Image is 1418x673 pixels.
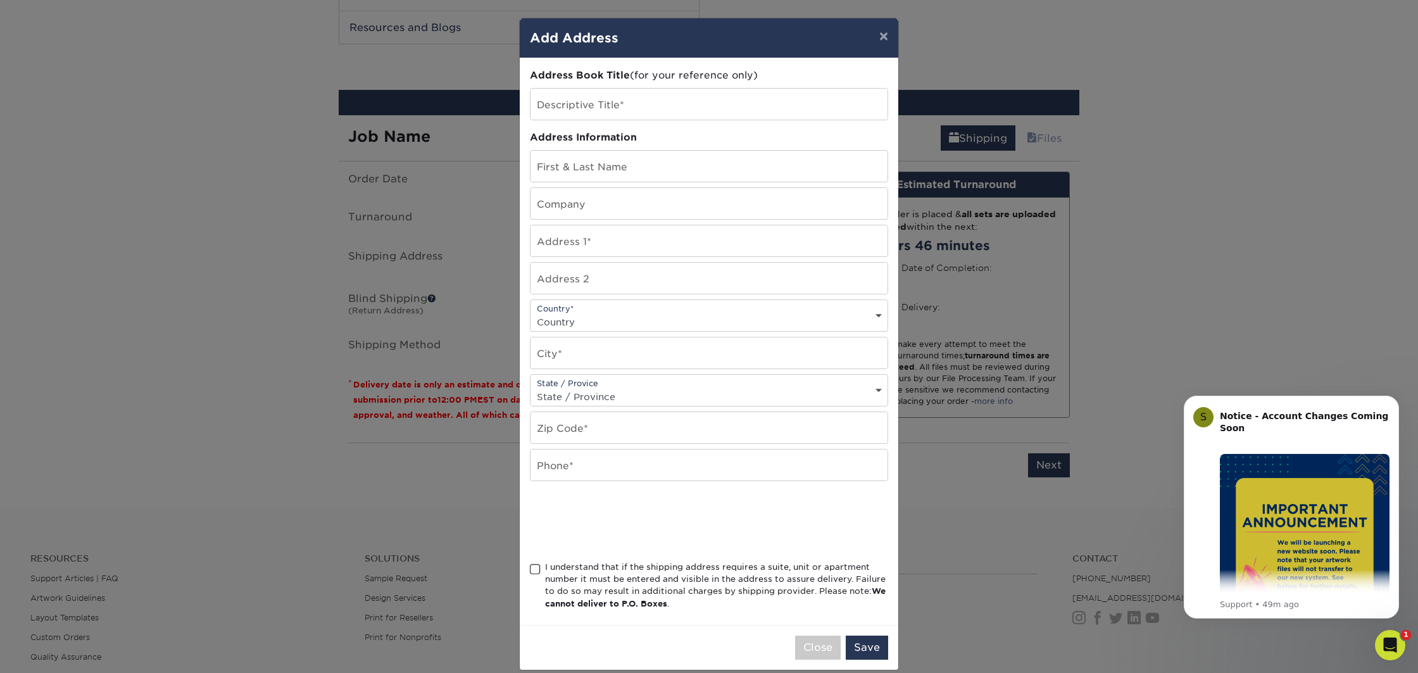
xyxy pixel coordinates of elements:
[869,18,898,54] button: ×
[846,636,888,660] button: Save
[530,68,888,83] div: (for your reference only)
[530,496,722,546] iframe: reCAPTCHA
[545,561,888,610] div: I understand that if the shipping address requires a suite, unit or apartment number it must be e...
[530,28,888,47] h4: Add Address
[530,69,630,81] span: Address Book Title
[545,586,886,608] b: We cannot deliver to P.O. Boxes
[795,636,841,660] button: Close
[1165,377,1418,639] iframe: Intercom notifications message
[1401,630,1411,640] span: 1
[1375,630,1405,660] iframe: Intercom live chat
[530,130,888,145] div: Address Information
